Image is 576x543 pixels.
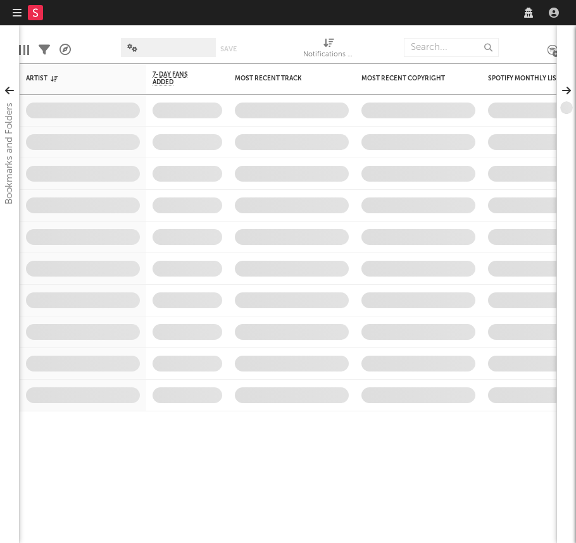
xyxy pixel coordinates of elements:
[303,32,354,68] div: Notifications (Artist)
[2,103,17,204] div: Bookmarks and Folders
[26,75,121,82] div: Artist
[361,75,456,82] div: Most Recent Copyright
[39,32,50,68] div: Filters
[220,46,237,53] button: Save
[153,71,203,86] span: 7-Day Fans Added
[404,38,499,57] input: Search...
[235,75,330,82] div: Most Recent Track
[19,32,29,68] div: Edit Columns
[59,32,71,68] div: A&R Pipeline
[303,47,354,63] div: Notifications (Artist)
